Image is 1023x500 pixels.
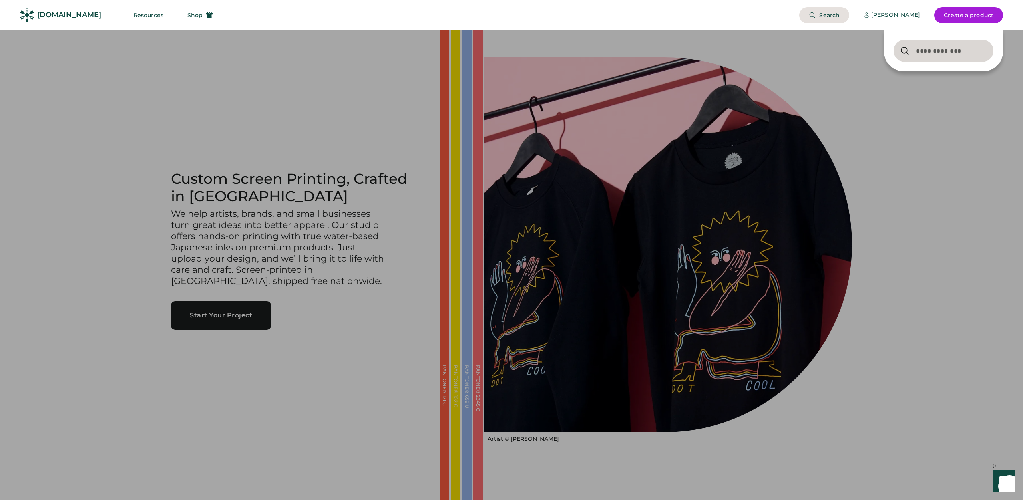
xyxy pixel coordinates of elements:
[819,12,840,18] span: Search
[934,7,1003,23] button: Create a product
[178,7,223,23] button: Shop
[985,464,1019,498] iframe: Front Chat
[871,11,920,19] div: [PERSON_NAME]
[124,7,173,23] button: Resources
[37,10,101,20] div: [DOMAIN_NAME]
[799,7,849,23] button: Search
[20,8,34,22] img: Rendered Logo - Screens
[187,12,203,18] span: Shop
